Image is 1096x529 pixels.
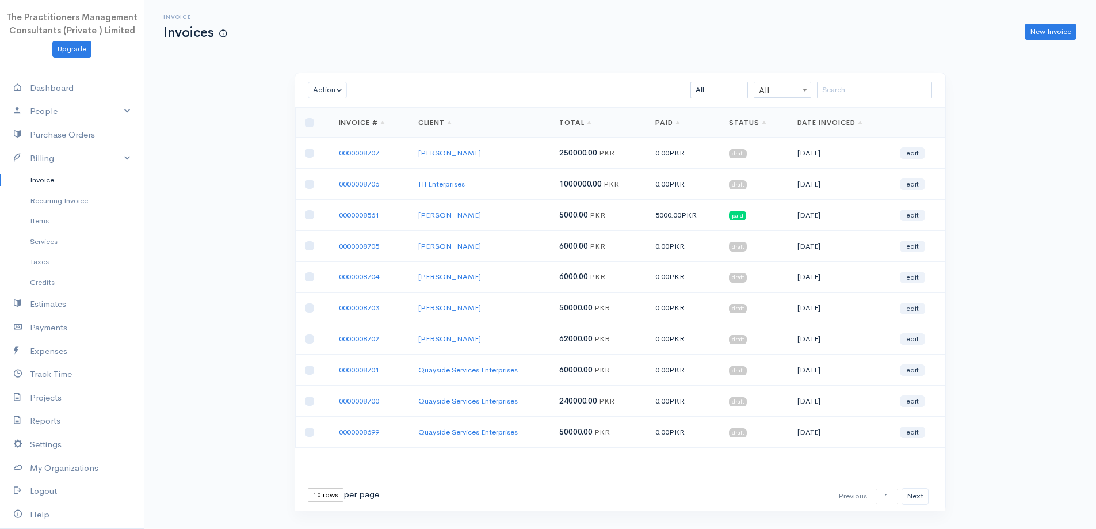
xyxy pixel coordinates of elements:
[559,118,591,127] a: Total
[339,427,379,437] a: 0000008699
[646,138,720,169] td: 0.00
[729,242,747,251] span: draft
[559,365,593,375] span: 60000.00
[559,427,593,437] span: 50000.00
[646,292,720,324] td: 0.00
[729,428,747,437] span: draft
[308,488,379,502] div: per page
[729,335,747,344] span: draft
[729,211,746,220] span: paid
[599,148,614,158] span: PKR
[788,261,891,292] td: [DATE]
[339,148,379,158] a: 0000008707
[900,178,925,190] a: edit
[418,241,481,251] a: [PERSON_NAME]
[788,386,891,417] td: [DATE]
[339,303,379,313] a: 0000008703
[788,169,891,200] td: [DATE]
[339,118,385,127] a: Invoice #
[669,427,685,437] span: PKR
[646,417,720,448] td: 0.00
[900,272,925,283] a: edit
[669,148,685,158] span: PKR
[729,397,747,406] span: draft
[669,396,685,406] span: PKR
[900,333,925,345] a: edit
[788,230,891,261] td: [DATE]
[729,366,747,375] span: draft
[599,396,614,406] span: PKR
[6,12,138,36] span: The Practitioners Management Consultants (Private ) Limited
[646,200,720,231] td: 5000.00
[52,41,91,58] a: Upgrade
[900,303,925,314] a: edit
[681,210,697,220] span: PKR
[646,324,720,355] td: 0.00
[669,334,685,344] span: PKR
[754,82,811,98] span: All
[339,241,379,251] a: 0000008705
[788,138,891,169] td: [DATE]
[669,272,685,281] span: PKR
[729,304,747,313] span: draft
[817,82,932,98] input: Search
[163,14,227,20] h6: Invoice
[559,241,588,251] span: 6000.00
[669,241,685,251] span: PKR
[669,179,685,189] span: PKR
[339,396,379,406] a: 0000008700
[788,200,891,231] td: [DATE]
[797,118,862,127] a: Date Invoiced
[418,334,481,344] a: [PERSON_NAME]
[418,179,465,189] a: HI Enterprises
[590,241,605,251] span: PKR
[669,303,685,313] span: PKR
[594,427,610,437] span: PKR
[646,386,720,417] td: 0.00
[900,241,925,252] a: edit
[559,272,588,281] span: 6000.00
[594,334,610,344] span: PKR
[646,355,720,386] td: 0.00
[559,303,593,313] span: 50000.00
[900,364,925,376] a: edit
[788,417,891,448] td: [DATE]
[559,396,597,406] span: 240000.00
[646,169,720,200] td: 0.00
[900,395,925,407] a: edit
[655,118,680,127] a: Paid
[788,324,891,355] td: [DATE]
[604,179,619,189] span: PKR
[788,292,891,324] td: [DATE]
[339,179,379,189] a: 0000008706
[669,365,685,375] span: PKR
[418,118,452,127] a: Client
[788,355,891,386] td: [DATE]
[559,334,593,344] span: 62000.00
[339,210,379,220] a: 0000008561
[590,210,605,220] span: PKR
[418,303,481,313] a: [PERSON_NAME]
[418,210,481,220] a: [PERSON_NAME]
[902,488,929,505] button: Next
[559,179,602,189] span: 1000000.00
[559,210,588,220] span: 5000.00
[418,272,481,281] a: [PERSON_NAME]
[163,25,227,40] h1: Invoices
[418,396,518,406] a: Quayside Services Enterprises
[646,230,720,261] td: 0.00
[418,427,518,437] a: Quayside Services Enterprises
[1025,24,1076,40] a: New Invoice
[339,334,379,344] a: 0000008702
[219,29,227,39] span: How to create your first Invoice?
[590,272,605,281] span: PKR
[559,148,597,158] span: 250000.00
[729,149,747,158] span: draft
[594,365,610,375] span: PKR
[594,303,610,313] span: PKR
[729,118,766,127] a: Status
[729,273,747,282] span: draft
[900,147,925,159] a: edit
[308,82,347,98] button: Action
